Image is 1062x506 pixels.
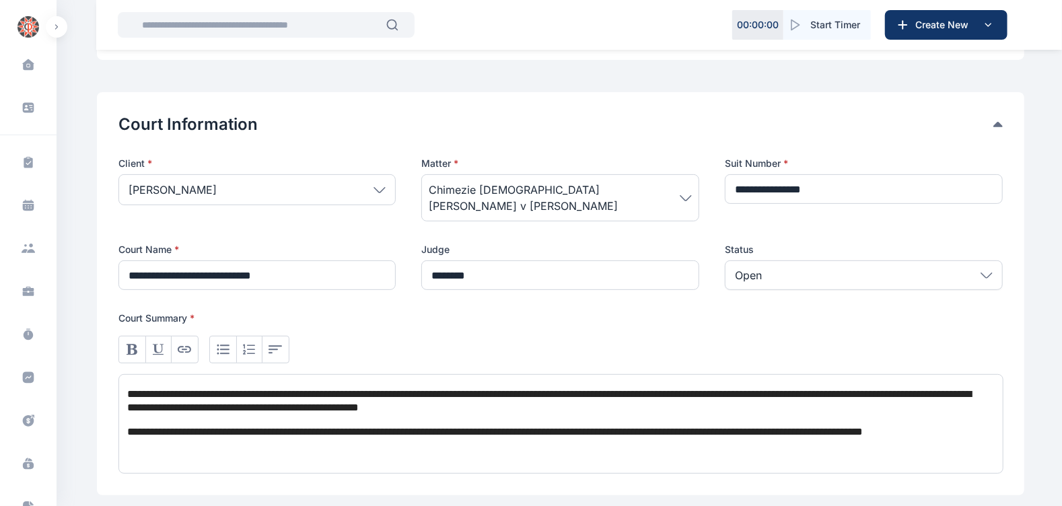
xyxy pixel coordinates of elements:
button: Court Information [118,114,993,135]
span: Start Timer [810,18,860,32]
div: Court Information [118,114,1003,135]
label: Judge [421,243,699,256]
label: Suit Number [725,157,1003,170]
label: Status [725,243,1003,256]
button: Start Timer [783,10,871,40]
span: Chimezie [DEMOGRAPHIC_DATA][PERSON_NAME] v [PERSON_NAME] [429,182,680,214]
p: Court Summary [118,312,1003,325]
span: Matter [421,157,458,170]
span: Create New [910,18,980,32]
label: Court Name [118,243,396,256]
button: Create New [885,10,1007,40]
p: 00 : 00 : 00 [737,18,779,32]
span: [PERSON_NAME] [129,182,217,198]
p: Open [735,267,762,283]
p: Client [118,157,396,170]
